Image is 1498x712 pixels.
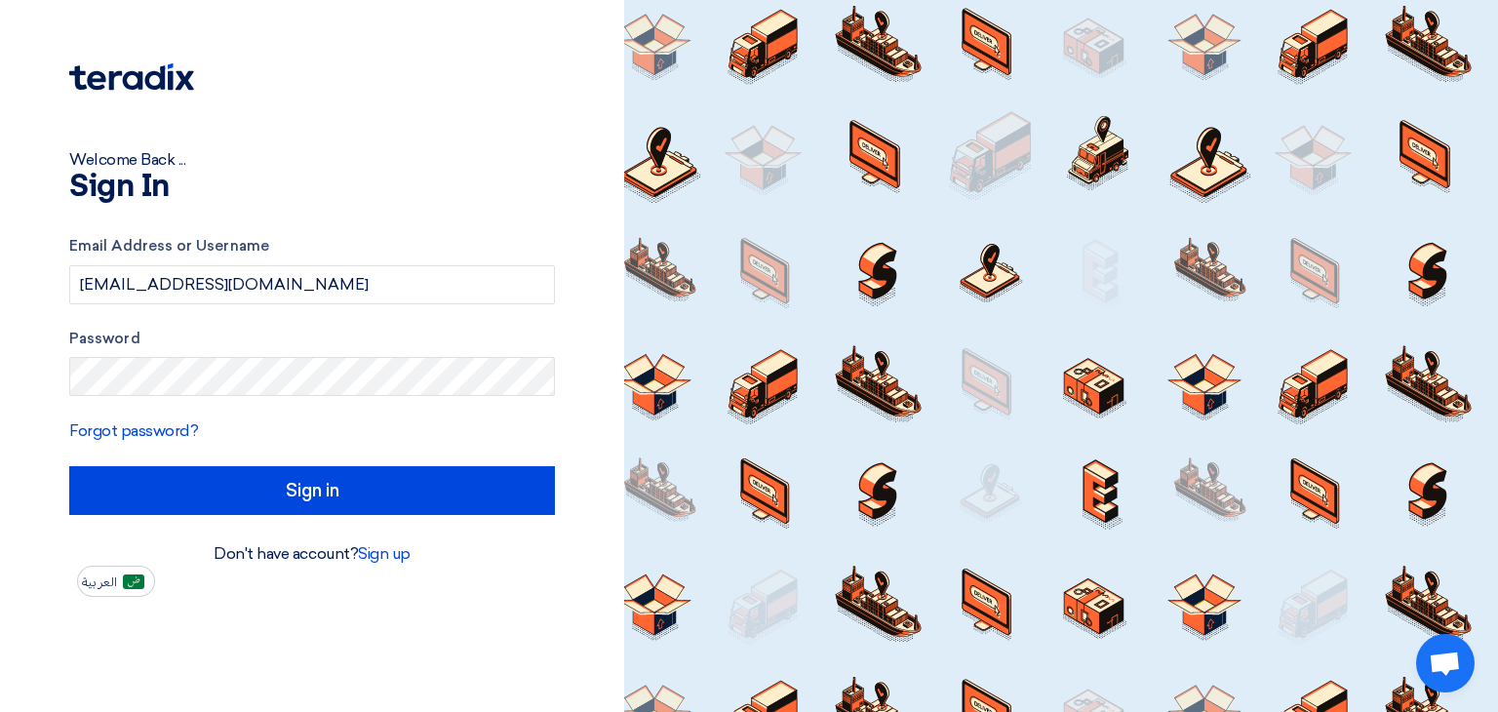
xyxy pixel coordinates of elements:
[77,566,155,597] button: العربية
[82,575,117,589] span: العربية
[69,421,198,440] a: Forgot password?
[123,574,144,589] img: ar-AR.png
[69,63,194,91] img: Teradix logo
[1416,634,1475,692] div: Open chat
[69,466,555,515] input: Sign in
[69,172,555,203] h1: Sign In
[69,542,555,566] div: Don't have account?
[69,265,555,304] input: Enter your business email or username
[69,328,555,350] label: Password
[69,148,555,172] div: Welcome Back ...
[69,235,555,257] label: Email Address or Username
[358,544,411,563] a: Sign up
